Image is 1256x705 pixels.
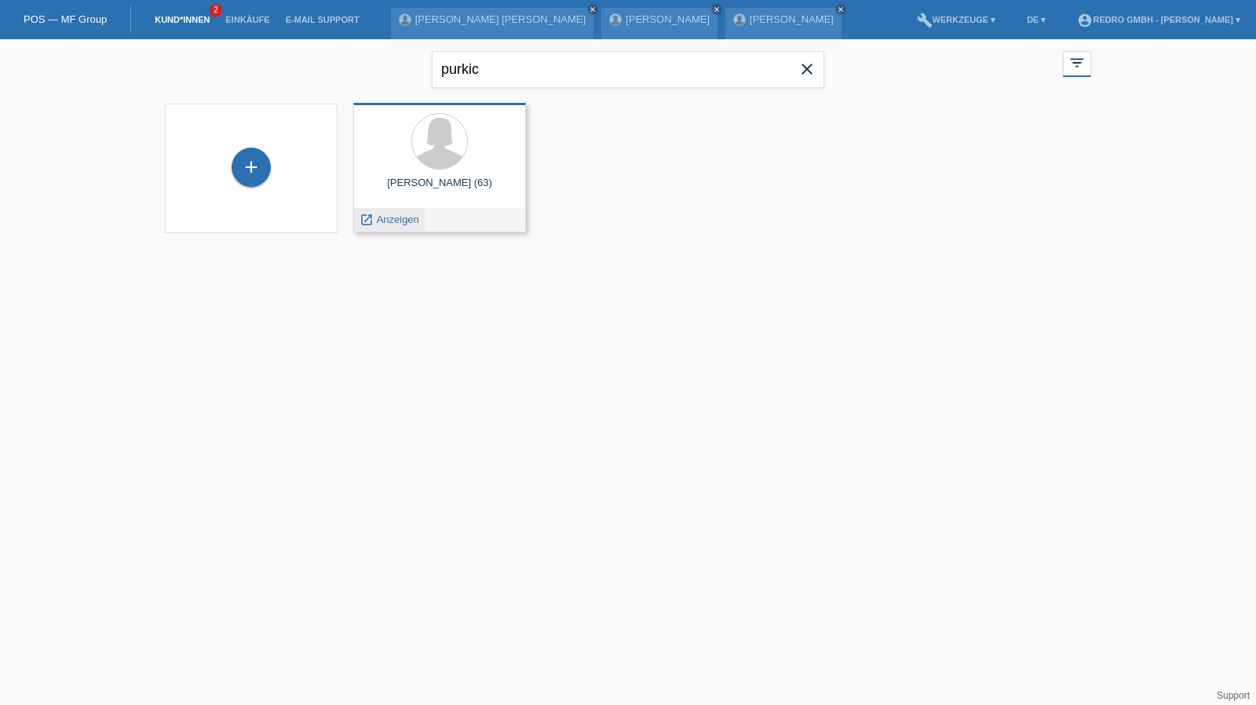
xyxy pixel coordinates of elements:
[835,4,846,15] a: close
[711,4,722,15] a: close
[909,15,1004,24] a: buildWerkzeuge ▾
[415,13,586,25] a: [PERSON_NAME] [PERSON_NAME]
[750,13,834,25] a: [PERSON_NAME]
[217,15,277,24] a: Einkäufe
[713,5,721,13] i: close
[1217,690,1250,701] a: Support
[1019,15,1053,24] a: DE ▾
[232,154,270,181] div: Kund*in hinzufügen
[589,5,597,13] i: close
[917,13,933,28] i: build
[360,213,374,227] i: launch
[366,177,513,202] div: [PERSON_NAME] (63)
[837,5,845,13] i: close
[587,4,598,15] a: close
[626,13,710,25] a: [PERSON_NAME]
[1068,54,1086,71] i: filter_list
[147,15,217,24] a: Kund*innen
[210,4,222,17] span: 2
[377,214,419,225] span: Anzeigen
[360,214,419,225] a: launch Anzeigen
[432,51,824,88] input: Suche...
[278,15,367,24] a: E-Mail Support
[24,13,107,25] a: POS — MF Group
[1077,13,1093,28] i: account_circle
[1069,15,1248,24] a: account_circleRedro GmbH - [PERSON_NAME] ▾
[798,60,816,79] i: close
